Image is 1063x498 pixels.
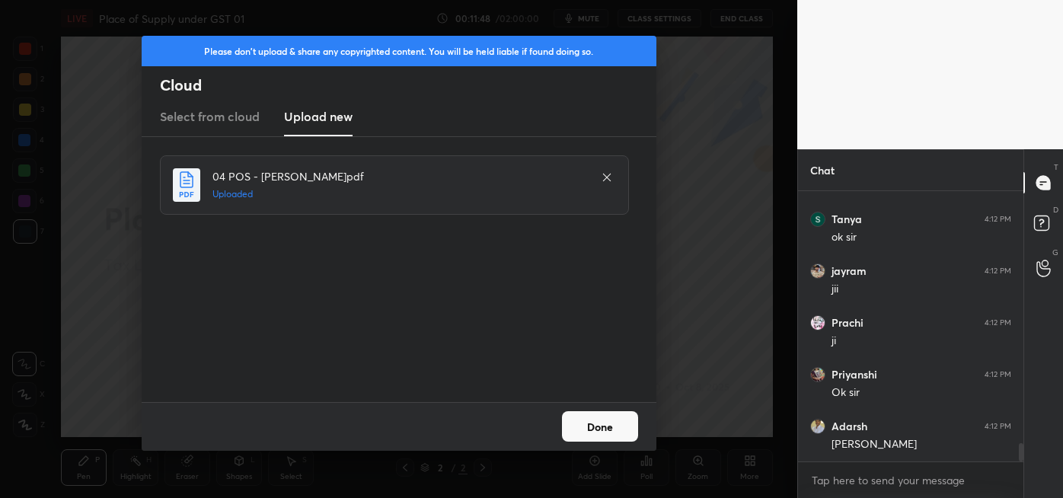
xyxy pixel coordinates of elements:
[832,368,877,381] h6: Priyanshi
[810,212,825,227] img: 3
[985,267,1011,276] div: 4:12 PM
[985,215,1011,224] div: 4:12 PM
[1054,161,1058,173] p: T
[832,230,1011,245] div: ok sir
[1053,204,1058,215] p: D
[832,264,867,278] h6: jayram
[832,334,1011,349] div: ji
[832,385,1011,401] div: Ok sir
[1052,247,1058,258] p: G
[160,75,656,95] h2: Cloud
[798,150,847,190] p: Chat
[832,437,1011,452] div: [PERSON_NAME]
[985,422,1011,431] div: 4:12 PM
[985,370,1011,379] div: 4:12 PM
[810,315,825,330] img: 35aa3488eeba4d6dbaec26c9442905b5.jpg
[284,107,353,126] h3: Upload new
[798,191,1023,461] div: grid
[810,367,825,382] img: 3d48b2e1061f4697bfa1d74733804c27.jpg
[832,420,867,433] h6: Adarsh
[985,318,1011,327] div: 4:12 PM
[832,282,1011,297] div: jii
[810,263,825,279] img: 339d1070c8f04df28529fbd1cd19158f.jpg
[810,419,825,434] img: 8e25153830c54de2a181387e72876ba3.jpg
[832,316,863,330] h6: Prachi
[562,411,638,442] button: Done
[212,168,586,184] h4: 04 POS - [PERSON_NAME]pdf
[212,187,586,201] h5: Uploaded
[142,36,656,66] div: Please don't upload & share any copyrighted content. You will be held liable if found doing so.
[832,212,862,226] h6: Tanya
